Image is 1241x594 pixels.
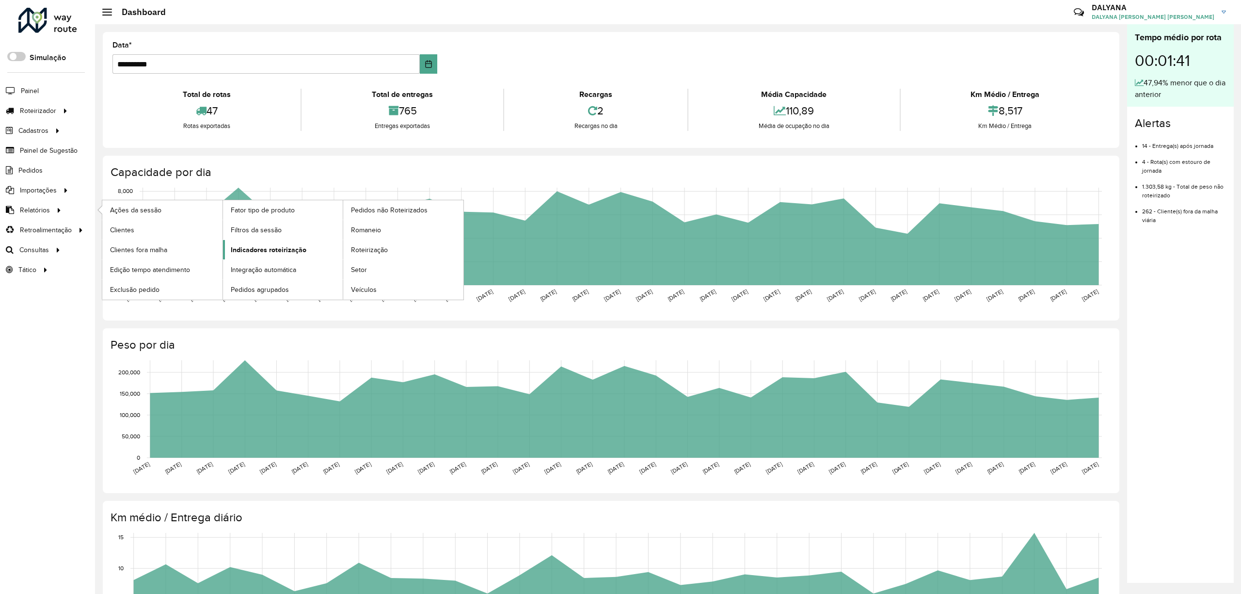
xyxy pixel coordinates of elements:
[507,89,685,100] div: Recargas
[343,260,463,279] a: Setor
[112,7,166,17] h2: Dashboard
[343,200,463,220] a: Pedidos não Roteirizados
[1081,461,1099,475] text: [DATE]
[1142,150,1226,175] li: 4 - Rota(s) com estouro de jornada
[571,288,589,302] text: [DATE]
[420,54,437,74] button: Choose Date
[231,265,296,275] span: Integração automática
[891,461,909,475] text: [DATE]
[102,280,223,299] a: Exclusão pedido
[343,220,463,240] a: Romaneio
[290,461,309,475] text: [DATE]
[890,288,908,302] text: [DATE]
[231,245,306,255] span: Indicadores roteirização
[1135,31,1226,44] div: Tempo médio por rota
[110,205,161,215] span: Ações da sessão
[322,461,340,475] text: [DATE]
[733,461,751,475] text: [DATE]
[223,200,343,220] a: Fator tipo de produto
[762,288,780,302] text: [DATE]
[231,285,289,295] span: Pedidos agrupados
[448,461,467,475] text: [DATE]
[954,288,972,302] text: [DATE]
[20,205,50,215] span: Relatórios
[102,200,223,220] a: Ações da sessão
[543,461,562,475] text: [DATE]
[120,412,140,418] text: 100,000
[667,288,685,302] text: [DATE]
[903,100,1107,121] div: 8,517
[122,433,140,439] text: 50,000
[259,461,277,475] text: [DATE]
[223,280,343,299] a: Pedidos agrupados
[1017,288,1035,302] text: [DATE]
[507,100,685,121] div: 2
[903,89,1107,100] div: Km Médio / Entrega
[1068,2,1089,23] a: Contato Rápido
[1092,3,1214,12] h3: DALYANA
[118,565,124,571] text: 10
[351,245,388,255] span: Roteirização
[115,89,298,100] div: Total de rotas
[227,461,246,475] text: [DATE]
[110,245,167,255] span: Clientes fora malha
[223,220,343,240] a: Filtros da sessão
[195,461,214,475] text: [DATE]
[476,288,494,302] text: [DATE]
[923,461,941,475] text: [DATE]
[1050,461,1068,475] text: [DATE]
[699,288,717,302] text: [DATE]
[575,461,593,475] text: [DATE]
[102,220,223,240] a: Clientes
[1135,44,1226,77] div: 00:01:41
[18,165,43,176] span: Pedidos
[18,126,48,136] span: Cadastros
[603,288,621,302] text: [DATE]
[304,100,500,121] div: 765
[986,461,1004,475] text: [DATE]
[638,461,657,475] text: [DATE]
[164,461,182,475] text: [DATE]
[417,461,435,475] text: [DATE]
[110,225,134,235] span: Clientes
[20,185,57,195] span: Importações
[223,260,343,279] a: Integração automática
[21,86,39,96] span: Painel
[351,285,377,295] span: Veículos
[1142,175,1226,200] li: 1.303,58 kg - Total de peso não roteirizado
[606,461,625,475] text: [DATE]
[1142,200,1226,225] li: 262 - Cliente(s) fora da malha viária
[858,288,876,302] text: [DATE]
[508,288,526,302] text: [DATE]
[351,225,381,235] span: Romaneio
[796,461,815,475] text: [DATE]
[1142,134,1226,150] li: 14 - Entrega(s) após jornada
[731,288,749,302] text: [DATE]
[826,288,844,302] text: [DATE]
[1135,77,1226,100] div: 47,94% menor que o dia anterior
[110,285,159,295] span: Exclusão pedido
[343,240,463,259] a: Roteirização
[304,89,500,100] div: Total de entregas
[1018,461,1036,475] text: [DATE]
[385,461,404,475] text: [DATE]
[828,461,846,475] text: [DATE]
[20,106,56,116] span: Roteirizador
[112,39,132,51] label: Data
[903,121,1107,131] div: Km Médio / Entrega
[304,121,500,131] div: Entregas exportadas
[691,121,897,131] div: Média de ocupação no dia
[118,534,124,540] text: 15
[115,100,298,121] div: 47
[231,225,282,235] span: Filtros da sessão
[1135,116,1226,130] h4: Alertas
[794,288,812,302] text: [DATE]
[351,205,428,215] span: Pedidos não Roteirizados
[30,52,66,64] label: Simulação
[1081,288,1099,302] text: [DATE]
[132,461,151,475] text: [DATE]
[223,240,343,259] a: Indicadores roteirização
[351,265,367,275] span: Setor
[507,121,685,131] div: Recargas no dia
[955,461,973,475] text: [DATE]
